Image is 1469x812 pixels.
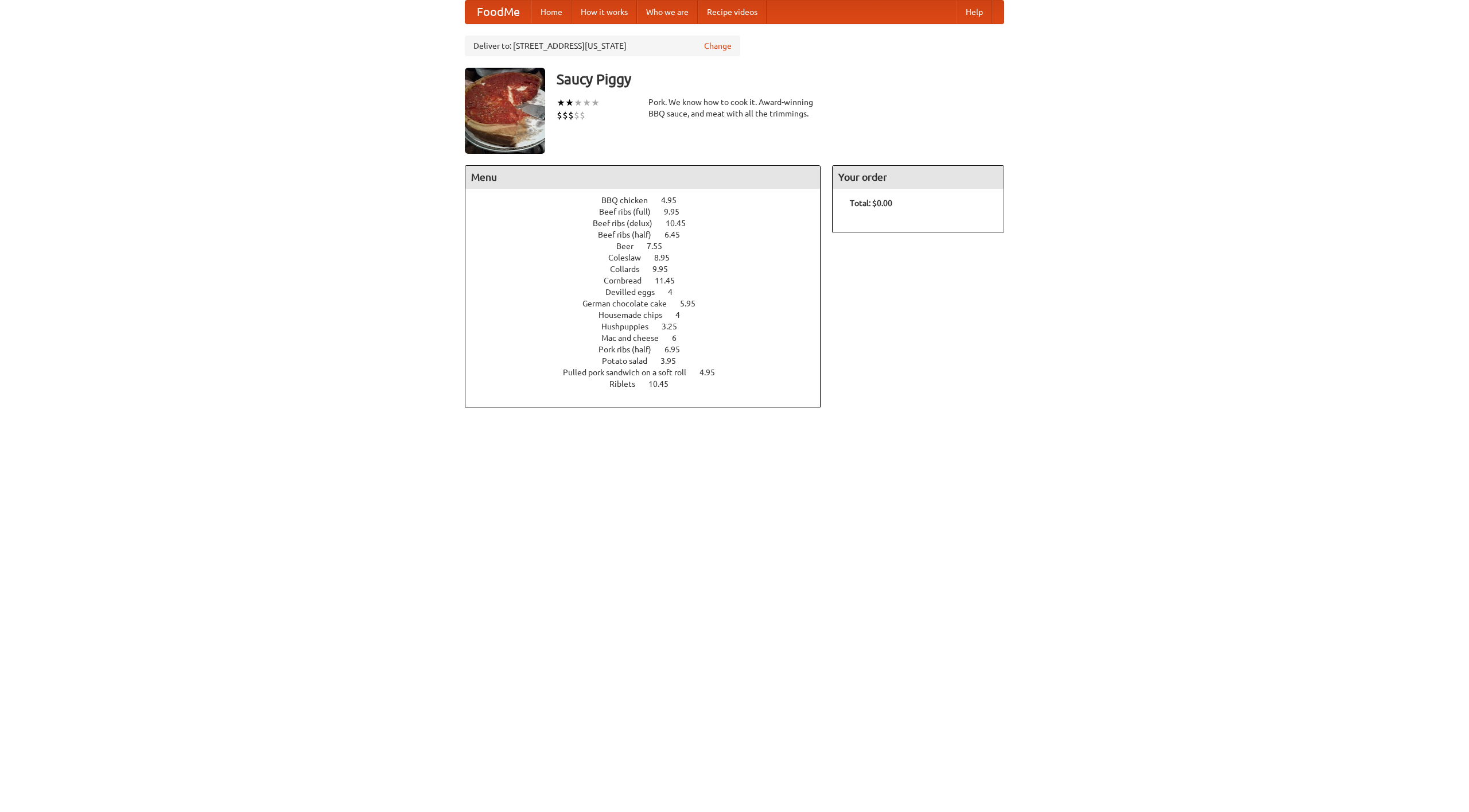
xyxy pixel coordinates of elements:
li: ★ [574,96,582,109]
a: Home [531,1,572,24]
span: 3.95 [660,356,687,366]
a: Collards 9.95 [610,265,689,274]
div: Deliver to: [STREET_ADDRESS][US_STATE] [465,36,740,56]
span: Beef ribs (half) [598,230,663,239]
span: 10.45 [666,219,697,228]
a: Beef ribs (delux) 10.45 [593,219,707,228]
span: Potato salad [602,356,659,366]
span: 6.95 [664,345,691,354]
span: 9.95 [652,265,679,274]
li: $ [574,109,580,122]
li: $ [557,109,562,122]
span: Beef ribs (delux) [593,219,664,228]
a: Coleslaw 8.95 [608,253,691,262]
h4: Menu [465,166,820,189]
b: Total: $0.00 [850,199,892,208]
a: Beef ribs (full) 9.95 [599,207,701,216]
a: Mac and cheese 6 [601,333,698,343]
a: Cornbread 11.45 [604,276,696,285]
span: 4 [675,310,691,320]
span: Mac and cheese [601,333,670,343]
a: BBQ chicken 4.95 [601,196,698,205]
span: 7.55 [647,242,674,251]
li: ★ [582,96,591,109]
span: BBQ chicken [601,196,659,205]
a: German chocolate cake 5.95 [582,299,717,308]
a: Riblets 10.45 [609,379,690,388]
span: Cornbread [604,276,653,285]
span: Coleslaw [608,253,652,262]
span: Pulled pork sandwich on a soft roll [563,368,698,377]
a: Change [704,40,732,52]
span: 3.25 [662,322,689,331]
a: Recipe videos [698,1,767,24]
li: $ [580,109,585,122]
span: Pork ribs (half) [599,345,663,354]
a: Who we are [637,1,698,24]
span: Riblets [609,379,647,388]
a: Pulled pork sandwich on a soft roll 4.95 [563,368,736,377]
img: angular.jpg [465,68,545,154]
li: $ [562,109,568,122]
h4: Your order [833,166,1004,189]
li: ★ [557,96,565,109]
span: 10.45 [648,379,680,388]
span: Collards [610,265,651,274]
span: 5.95 [680,299,707,308]
a: Hushpuppies 3.25 [601,322,698,331]
a: Help [957,1,992,24]
span: Beef ribs (full) [599,207,662,216]
a: Pork ribs (half) 6.95 [599,345,701,354]
span: 11.45 [655,276,686,285]
span: Hushpuppies [601,322,660,331]
span: 6 [672,333,688,343]
span: 4.95 [661,196,688,205]
div: Pork. We know how to cook it. Award-winning BBQ sauce, and meat with all the trimmings. [648,96,821,119]
a: Beef ribs (half) 6.45 [598,230,701,239]
span: Devilled eggs [605,287,666,297]
span: Housemade chips [599,310,674,320]
a: Beer 7.55 [616,242,683,251]
a: Housemade chips 4 [599,310,701,320]
li: ★ [591,96,600,109]
span: 8.95 [654,253,681,262]
a: How it works [572,1,637,24]
a: Potato salad 3.95 [602,356,697,366]
a: Devilled eggs 4 [605,287,694,297]
h3: Saucy Piggy [557,68,1004,91]
li: $ [568,109,574,122]
span: German chocolate cake [582,299,678,308]
span: 4.95 [699,368,726,377]
li: ★ [565,96,574,109]
span: Beer [616,242,645,251]
span: 6.45 [664,230,691,239]
span: 4 [668,287,684,297]
span: 9.95 [664,207,691,216]
a: FoodMe [465,1,531,24]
